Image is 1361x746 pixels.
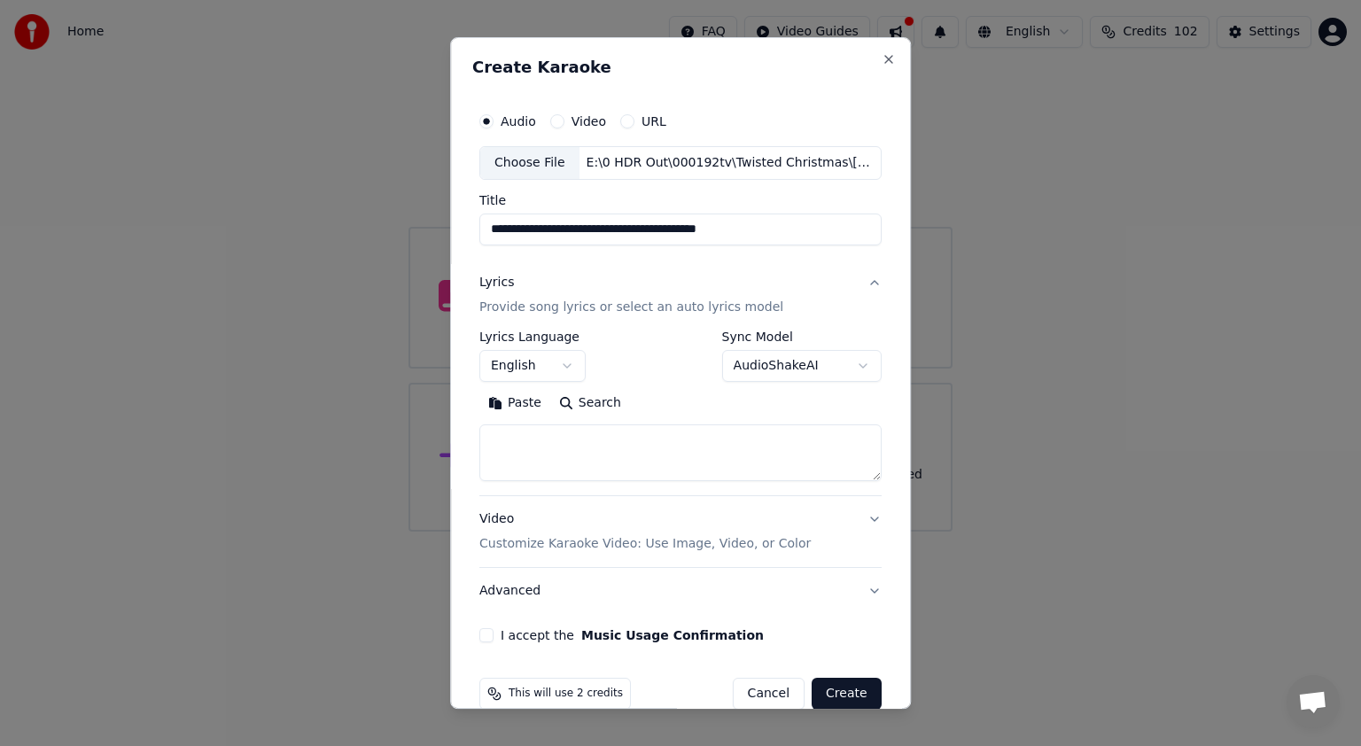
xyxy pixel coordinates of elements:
div: E:\0 HDR Out\000192tv\Twisted Christmas\[PERSON_NAME] - The Restroom Door Said, Gentlemen.mp3 [579,154,881,172]
span: This will use 2 credits [509,687,623,701]
label: Sync Model [722,330,882,343]
label: Video [572,115,606,128]
div: LyricsProvide song lyrics or select an auto lyrics model [479,330,882,495]
label: URL [642,115,666,128]
button: Advanced [479,568,882,614]
p: Provide song lyrics or select an auto lyrics model [479,299,783,316]
button: I accept the [581,629,764,641]
button: LyricsProvide song lyrics or select an auto lyrics model [479,260,882,330]
button: Create [812,678,882,710]
p: Customize Karaoke Video: Use Image, Video, or Color [479,535,811,553]
label: Title [479,194,882,206]
div: Lyrics [479,274,514,291]
label: Lyrics Language [479,330,586,343]
label: I accept the [501,629,764,641]
label: Audio [501,115,536,128]
div: Choose File [480,147,579,179]
button: VideoCustomize Karaoke Video: Use Image, Video, or Color [479,496,882,567]
button: Search [550,389,630,417]
button: Paste [479,389,550,417]
h2: Create Karaoke [472,59,889,75]
button: Cancel [733,678,805,710]
div: Video [479,510,811,553]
